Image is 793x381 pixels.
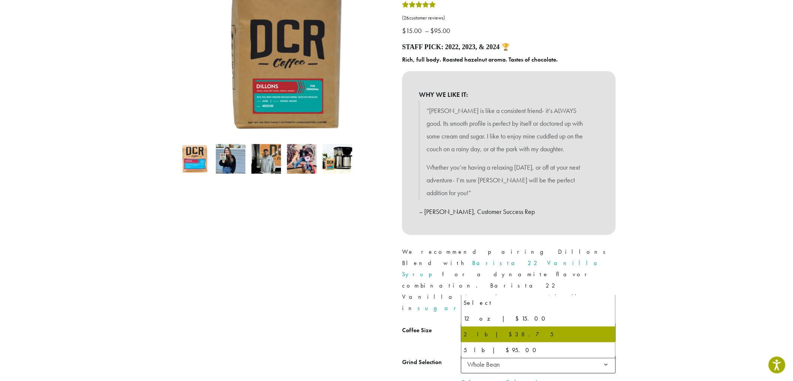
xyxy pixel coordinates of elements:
[402,357,461,368] label: Grind Selection
[430,26,452,35] bdi: 95.00
[402,0,436,12] div: Rated 5.00 out of 5
[402,246,616,314] p: We recommend pairing Dillons Blend with for a dynamite flavor combination. Barista 22 Vanilla is ...
[402,26,406,35] span: $
[402,259,603,278] a: Barista 22 Vanilla Syrup
[464,329,613,340] div: 2 lb | $38.75
[216,144,245,174] img: Dillons - Image 2
[426,104,591,155] p: “[PERSON_NAME] is like a consistent friend- it’s ALWAYS good. Its smooth profile is perfect by it...
[426,161,591,199] p: Whether you’re having a relaxing [DATE], or off at your next adventure- I’m sure [PERSON_NAME] wi...
[402,325,461,336] label: Coffee Size
[461,295,615,311] li: Select
[464,357,507,372] span: Whole Bean
[419,88,599,101] b: WHY WE LIKE IT:
[430,26,434,35] span: $
[287,144,317,174] img: David Morris picks Dillons for 2021
[180,144,210,174] img: Dillons
[467,360,500,369] span: Whole Bean
[404,15,409,21] span: 26
[464,345,613,356] div: 5 lb | $95.00
[402,56,558,63] b: Rich, full body. Roasted hazelnut aroma. Tastes of chocolate.
[402,14,616,22] a: (26customer reviews)
[323,144,352,174] img: Dillons - Image 5
[402,43,616,51] h4: Staff Pick: 2022, 2023, & 2024 🏆
[402,26,423,35] bdi: 15.00
[419,205,599,218] p: – [PERSON_NAME], Customer Success Rep
[461,355,616,373] span: Whole Bean
[464,313,613,324] div: 12 oz | $15.00
[425,26,429,35] span: –
[251,144,281,174] img: Dillons - Image 3
[417,304,503,312] a: sugar-free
